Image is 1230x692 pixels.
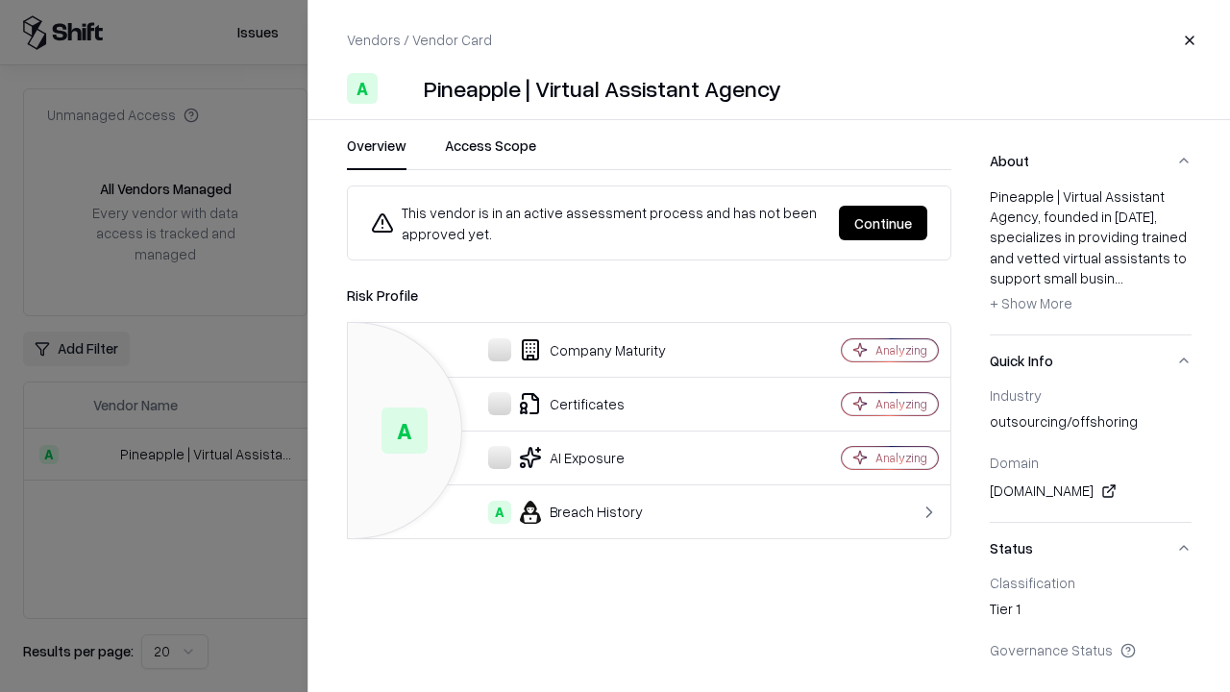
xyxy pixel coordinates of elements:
div: Domain [990,454,1192,471]
div: Company Maturity [363,338,775,361]
p: Vendors / Vendor Card [347,30,492,50]
div: Risk Profile [347,284,951,307]
div: outsourcing/offshoring [990,411,1192,438]
span: ... [1115,269,1123,286]
button: Continue [839,206,927,240]
div: AI Exposure [363,446,775,469]
div: Quick Info [990,386,1192,522]
button: Status [990,523,1192,574]
div: This vendor is in an active assessment process and has not been approved yet. [371,202,824,244]
div: Pineapple | Virtual Assistant Agency [424,73,781,104]
div: Analyzing [875,396,927,412]
div: Governance Status [990,641,1192,658]
div: A [347,73,378,104]
img: Pineapple | Virtual Assistant Agency [385,73,416,104]
button: Quick Info [990,335,1192,386]
div: Analyzing [875,450,927,466]
button: Access Scope [445,136,536,170]
span: + Show More [990,294,1072,311]
button: + Show More [990,288,1072,319]
div: [DOMAIN_NAME] [990,480,1192,503]
div: Classification [990,574,1192,591]
div: Pineapple | Virtual Assistant Agency, founded in [DATE], specializes in providing trained and vet... [990,186,1192,319]
div: A [488,501,511,524]
div: About [990,186,1192,334]
div: A [381,408,428,454]
div: Tier 1 [990,599,1192,626]
div: Analyzing [875,342,927,358]
button: Overview [347,136,406,170]
div: Industry [990,386,1192,404]
div: Certificates [363,392,775,415]
div: Breach History [363,501,775,524]
button: About [990,136,1192,186]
